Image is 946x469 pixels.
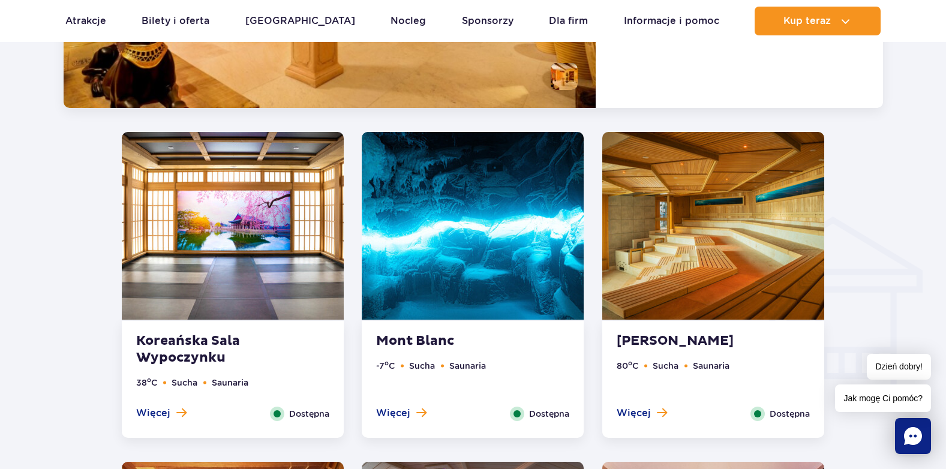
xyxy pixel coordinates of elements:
[376,407,410,420] span: Więcej
[617,333,762,350] strong: [PERSON_NAME]
[895,418,931,454] div: Chat
[136,407,170,420] span: Więcej
[289,407,329,420] span: Dostępna
[529,407,569,420] span: Dostępna
[867,354,931,380] span: Dzień dobry!
[376,407,427,420] button: Więcej
[783,16,831,26] span: Kup teraz
[617,407,651,420] span: Więcej
[136,333,281,366] strong: Koreańska Sala Wypoczynku
[376,359,395,372] li: -7 C
[385,359,389,367] sup: o
[449,359,486,372] li: Saunaria
[549,7,588,35] a: Dla firm
[65,7,106,35] a: Atrakcje
[693,359,729,372] li: Saunaria
[770,407,810,420] span: Dostępna
[835,384,931,412] span: Jak mogę Ci pomóc?
[409,359,435,372] li: Sucha
[136,376,157,389] li: 38 C
[172,376,197,389] li: Sucha
[147,376,151,384] sup: o
[376,333,521,350] strong: Mont Blanc
[136,407,187,420] button: Więcej
[245,7,355,35] a: [GEOGRAPHIC_DATA]
[602,132,824,320] img: Sauna Akwarium
[755,7,881,35] button: Kup teraz
[142,7,209,35] a: Bilety i oferta
[653,359,678,372] li: Sucha
[212,376,248,389] li: Saunaria
[362,132,584,320] img: Mont Blanc
[628,359,632,367] sup: o
[462,7,513,35] a: Sponsorzy
[617,407,667,420] button: Więcej
[122,132,344,320] img: Koreańska sala wypoczynku
[391,7,426,35] a: Nocleg
[624,7,719,35] a: Informacje i pomoc
[617,359,638,372] li: 80 C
